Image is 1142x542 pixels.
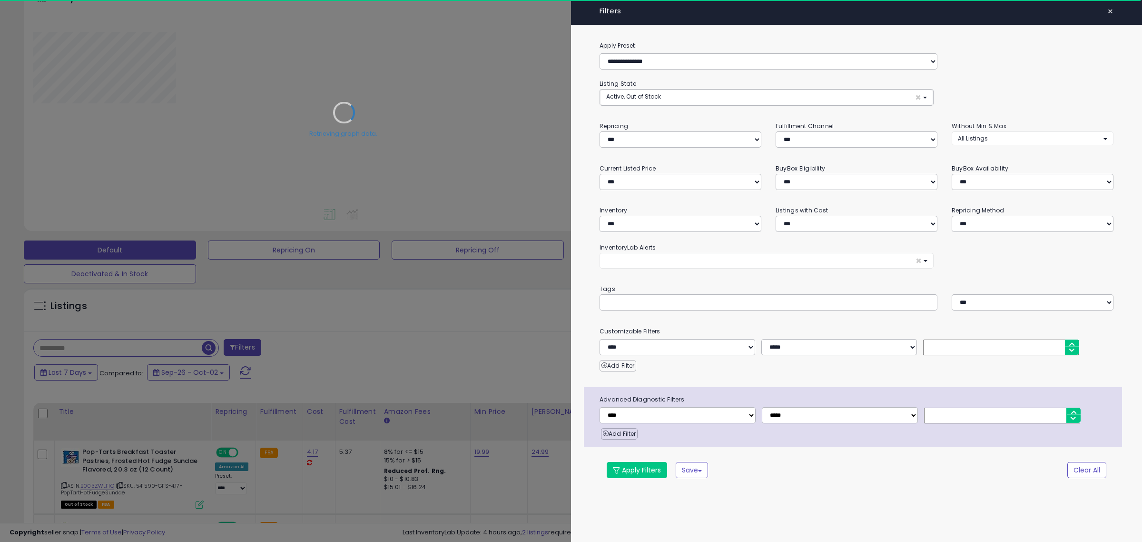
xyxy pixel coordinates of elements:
[600,360,636,371] button: Add Filter
[600,253,934,269] button: ×
[915,92,921,102] span: ×
[958,134,988,142] span: All Listings
[1107,5,1113,18] span: ×
[592,284,1121,294] small: Tags
[916,256,922,266] span: ×
[592,326,1121,337] small: Customizable Filters
[1103,5,1117,18] button: ×
[600,243,656,251] small: InventoryLab Alerts
[776,164,825,172] small: BuyBox Eligibility
[952,131,1113,145] button: All Listings
[309,129,379,138] div: Retrieving graph data..
[600,90,933,105] button: Active, Out of Stock ×
[607,462,667,478] button: Apply Filters
[676,462,708,478] button: Save
[776,122,834,130] small: Fulfillment Channel
[601,428,638,440] button: Add Filter
[600,7,1113,15] h4: Filters
[776,206,828,214] small: Listings with Cost
[952,164,1008,172] small: BuyBox Availability
[952,122,1006,130] small: Without Min & Max
[592,394,1122,405] span: Advanced Diagnostic Filters
[592,40,1121,51] label: Apply Preset:
[1067,462,1106,478] button: Clear All
[952,206,1004,214] small: Repricing Method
